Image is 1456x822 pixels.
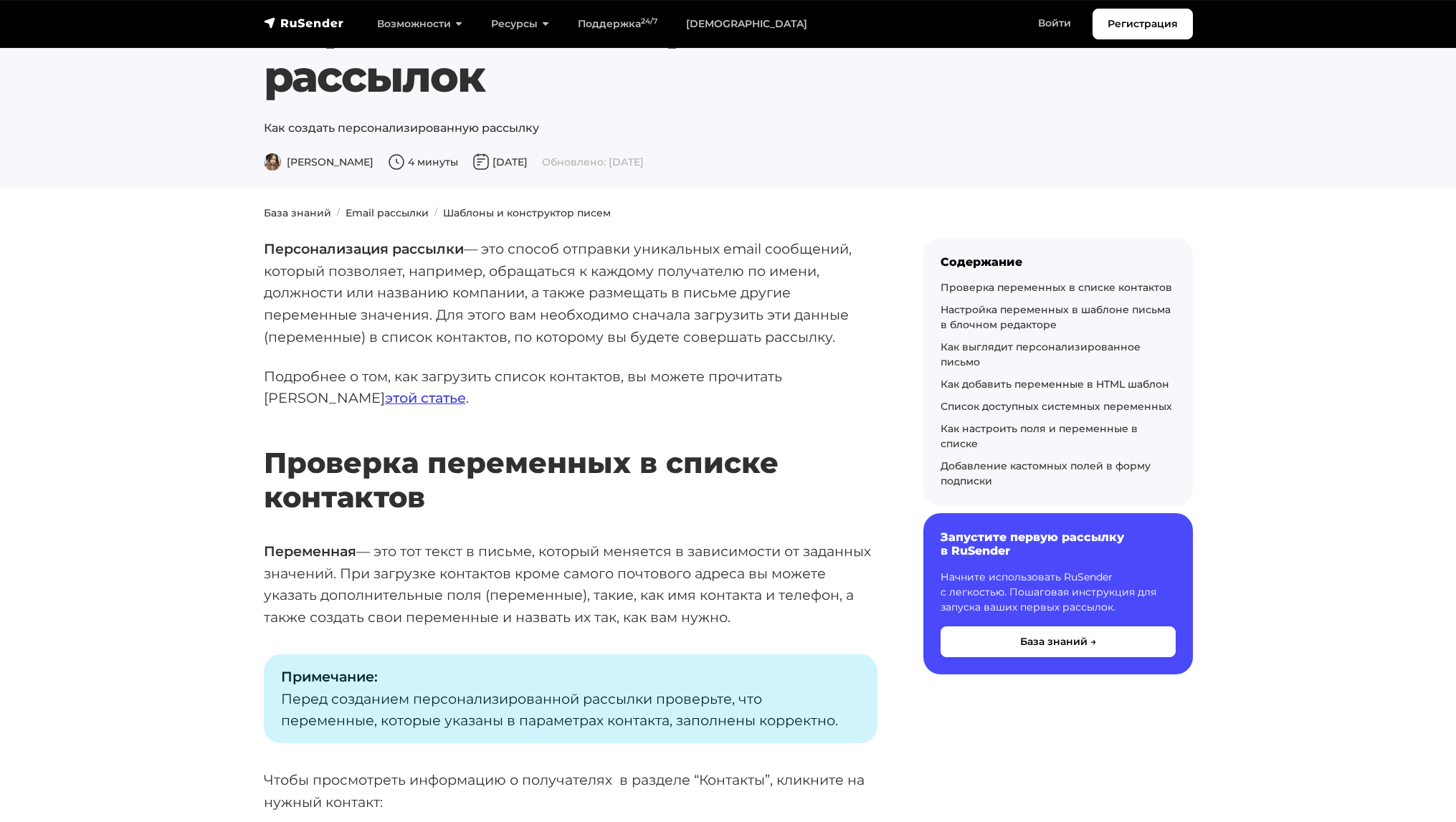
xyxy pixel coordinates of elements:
[385,389,466,406] a: этой статье
[264,16,344,30] img: RuSender
[941,340,1141,368] a: Как выглядит персонализированное письмо
[472,156,528,168] span: [DATE]
[388,153,405,171] img: Время чтения
[264,206,331,219] a: База знаний
[264,365,877,409] p: Подробнее о том, как загрузить список контактов, вы можете прочитать [PERSON_NAME] .
[941,422,1138,450] a: Как настроить поля и переменные в списке
[941,378,1169,391] a: Как добавить переменные в HTML шаблон
[477,9,563,39] a: Ресурсы
[346,206,429,219] a: Email рассылки
[363,9,477,39] a: Возможности
[672,9,822,39] a: [DEMOGRAPHIC_DATA]
[264,156,373,168] span: [PERSON_NAME]
[941,626,1176,657] button: База знаний →
[923,513,1193,674] a: Запустите первую рассылку в RuSender Начните использовать RuSender с легкостью. Пошаговая инструк...
[542,156,644,168] span: Обновлено: [DATE]
[264,120,1193,137] p: Как создать персонализированную рассылку
[264,238,877,348] p: — это способ отправки уникальных email сообщений, который позволяет, например, обращаться к каждо...
[1024,9,1085,38] a: Войти
[941,400,1172,413] a: Список доступных системных переменных
[255,206,1202,221] nav: breadcrumb
[388,156,458,168] span: 4 минуты
[264,540,877,629] p: — это тот текст в письме, который меняется в зависимости от заданных значений. При загрузке конта...
[641,16,657,26] sup: 24/7
[264,240,464,257] strong: Персонализация рассылки
[941,570,1176,615] p: Начните использовать RuSender с легкостью. Пошаговая инструкция для запуска ваших первых рассылок.
[941,459,1151,487] a: Добавление кастомных полей в форму подписки
[443,206,611,219] a: Шаблоны и конструктор писем
[941,255,1176,269] div: Содержание
[472,153,490,171] img: Дата публикации
[941,281,1172,294] a: Проверка переменных в списке контактов
[264,403,877,515] h2: Проверка переменных в списке контактов
[1093,9,1193,39] a: Регистрация
[264,769,877,813] p: Чтобы просмотреть информацию о получателях в разделе “Контакты”, кликните на нужный контакт:
[941,530,1176,558] h6: Запустите первую рассылку в RuSender
[563,9,672,39] a: Поддержка24/7
[941,303,1171,331] a: Настройка переменных в шаблоне письма в блочном редакторе
[264,654,877,743] p: Перед созданием персонализированной рассылки проверьте, что переменные, которые указаны в парамет...
[264,543,356,560] strong: Переменная
[281,668,378,685] strong: Примечание:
